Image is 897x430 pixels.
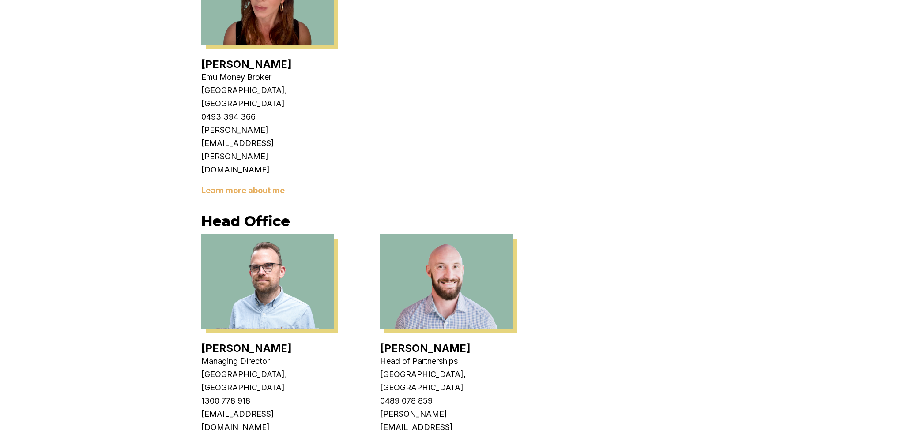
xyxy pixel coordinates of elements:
p: 0489 078 859 [380,394,513,408]
p: [GEOGRAPHIC_DATA], [GEOGRAPHIC_DATA] [380,368,513,394]
a: [PERSON_NAME] [201,342,292,355]
p: Emu Money Broker [201,71,334,84]
p: 0493 394 366 [201,110,334,123]
a: [PERSON_NAME] [380,342,471,355]
p: 1300 778 918 [201,394,334,408]
p: Head of Partnerships [380,355,513,368]
a: Learn more about me [201,186,285,195]
p: Managing Director [201,355,334,368]
img: Matt Leeburn [201,234,334,329]
p: [PERSON_NAME][EMAIL_ADDRESS][PERSON_NAME][DOMAIN_NAME] [201,123,334,176]
h3: Head Office [201,213,696,230]
a: [PERSON_NAME] [201,58,292,71]
p: [GEOGRAPHIC_DATA], [GEOGRAPHIC_DATA] [201,368,334,394]
p: [GEOGRAPHIC_DATA], [GEOGRAPHIC_DATA] [201,84,334,110]
img: Sam Crouch [380,234,513,329]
